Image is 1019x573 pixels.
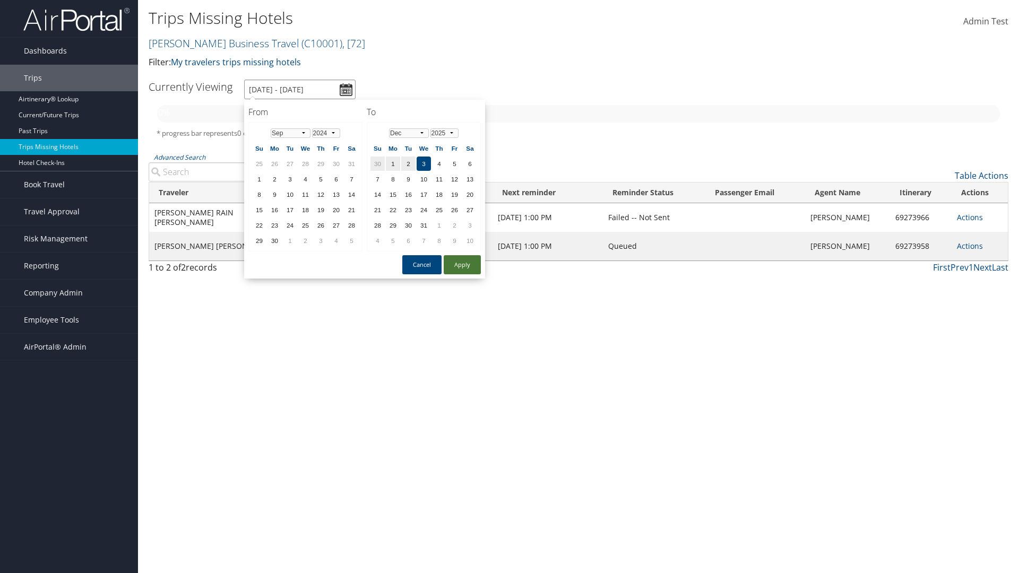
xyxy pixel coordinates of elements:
th: Tu [401,141,416,155]
td: 27 [329,218,343,232]
td: 3 [463,218,477,232]
td: 13 [463,172,477,186]
img: airportal-logo.png [23,7,129,32]
td: 31 [417,218,431,232]
td: 1 [283,233,297,248]
td: 9 [447,233,462,248]
td: 9 [267,187,282,202]
th: We [298,141,313,155]
td: 6 [401,233,416,248]
th: Fr [329,141,343,155]
th: Th [314,141,328,155]
a: First [933,262,951,273]
h5: * progress bar represents overnights covered for the selected time period. [157,128,1000,138]
td: 30 [401,218,416,232]
td: 7 [417,233,431,248]
a: Actions [957,241,983,251]
td: 25 [432,203,446,217]
h4: From [248,106,362,118]
input: [DATE] - [DATE] [244,80,356,99]
th: Sa [463,141,477,155]
td: 1 [386,157,400,171]
th: Next reminder [493,183,603,203]
th: Th [432,141,446,155]
td: 24 [283,218,297,232]
td: 2 [267,172,282,186]
td: [DATE] 1:00 PM [493,232,603,261]
span: Reporting [24,253,59,279]
td: 16 [401,187,416,202]
a: Last [992,262,1008,273]
td: 10 [463,233,477,248]
th: Reminder Status [603,183,705,203]
th: Mo [386,141,400,155]
th: Sa [344,141,359,155]
td: 3 [314,233,328,248]
span: Dashboards [24,38,67,64]
td: 7 [370,172,385,186]
td: Failed -- Not Sent [603,203,705,232]
td: 5 [447,157,462,171]
h4: To [367,106,481,118]
td: 21 [344,203,359,217]
td: 31 [344,157,359,171]
td: 8 [386,172,400,186]
td: 28 [370,218,385,232]
td: 4 [370,233,385,248]
td: 8 [252,187,266,202]
td: 4 [329,233,343,248]
td: 4 [432,157,446,171]
td: [PERSON_NAME] [805,232,890,261]
th: Fr [447,141,462,155]
td: 2 [401,157,416,171]
th: Su [252,141,266,155]
a: [PERSON_NAME] Business Travel [149,36,365,50]
th: Itinerary [890,183,952,203]
th: Passenger Email: activate to sort column ascending [705,183,805,203]
td: 5 [344,233,359,248]
th: Su [370,141,385,155]
h1: Trips Missing Hotels [149,7,722,29]
td: 2 [298,233,313,248]
input: Advanced Search [149,162,352,181]
td: 14 [370,187,385,202]
td: 10 [283,187,297,202]
td: 22 [252,218,266,232]
span: Book Travel [24,171,65,198]
td: 20 [463,187,477,202]
p: Filter: [149,56,722,70]
span: Admin Test [963,15,1008,27]
span: 0 out of 2 [237,128,268,138]
td: 26 [447,203,462,217]
a: Table Actions [955,170,1008,181]
td: 28 [298,157,313,171]
td: 7 [344,172,359,186]
td: 29 [252,233,266,248]
td: 12 [447,172,462,186]
a: Admin Test [963,5,1008,38]
td: 27 [283,157,297,171]
div: 1 to 2 of records [149,261,352,279]
td: 6 [329,172,343,186]
td: 18 [298,203,313,217]
span: ( C10001 ) [301,36,342,50]
td: 30 [329,157,343,171]
td: 16 [267,203,282,217]
td: 21 [370,203,385,217]
span: Risk Management [24,225,88,252]
a: 1 [969,262,973,273]
span: Employee Tools [24,307,79,333]
td: 5 [314,172,328,186]
td: 15 [386,187,400,202]
td: 17 [283,203,297,217]
span: Trips [24,65,42,91]
td: 9 [401,172,416,186]
td: 30 [267,233,282,248]
span: Company Admin [24,280,83,306]
td: 26 [314,218,328,232]
td: 28 [344,218,359,232]
td: 25 [252,157,266,171]
td: 29 [386,218,400,232]
td: 27 [463,203,477,217]
th: Agent Name [805,183,890,203]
